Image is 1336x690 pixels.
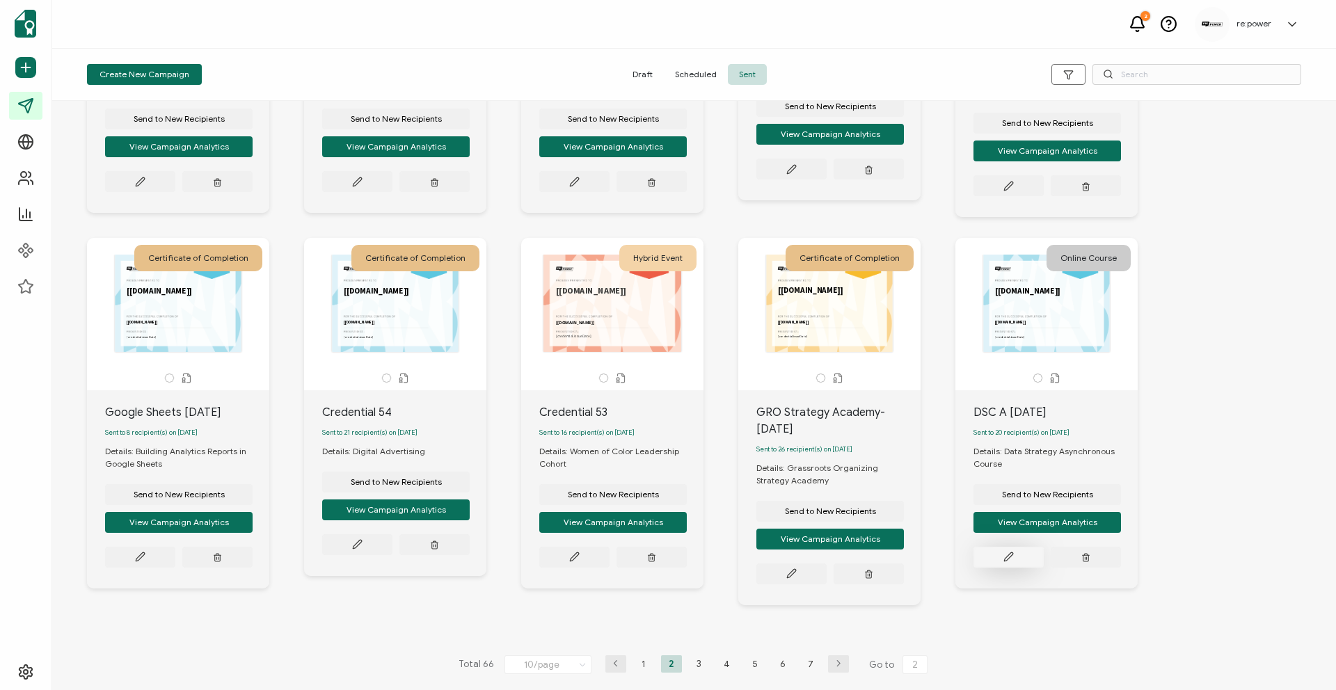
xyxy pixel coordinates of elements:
[973,113,1121,134] button: Send to New Recipients
[800,655,821,673] li: 7
[105,484,253,505] button: Send to New Recipients
[661,655,682,673] li: 2
[322,404,486,421] div: Credential 54
[134,245,262,271] div: Certificate of Completion
[973,445,1138,470] div: Details: Data Strategy Asynchronous Course
[717,655,738,673] li: 4
[539,404,703,421] div: Credential 53
[322,428,417,437] span: Sent to 21 recipient(s) on [DATE]
[1092,64,1301,85] input: Search
[568,490,659,499] span: Send to New Recipients
[15,10,36,38] img: sertifier-logomark-colored.svg
[87,64,202,85] button: Create New Campaign
[785,507,876,515] span: Send to New Recipients
[105,109,253,129] button: Send to New Recipients
[105,428,198,437] span: Sent to 8 recipient(s) on [DATE]
[689,655,710,673] li: 3
[786,245,914,271] div: Certificate of Completion
[756,96,904,117] button: Send to New Recipients
[100,70,189,79] span: Create New Campaign
[1002,119,1093,127] span: Send to New Recipients
[322,472,470,492] button: Send to New Recipients
[539,445,703,470] div: Details: Women of Color Leadership Cohort
[539,109,687,129] button: Send to New Recipients
[1202,22,1223,27] img: f22175b6-1027-44a4-a62f-d54cd5e72cef.png
[756,501,904,522] button: Send to New Recipients
[1266,623,1336,690] iframe: Chat Widget
[772,655,793,673] li: 6
[973,512,1121,533] button: View Campaign Analytics
[973,484,1121,505] button: Send to New Recipients
[756,404,921,438] div: GRO Strategy Academy- [DATE]
[869,655,930,675] span: Go to
[322,499,470,520] button: View Campaign Analytics
[785,102,876,111] span: Send to New Recipients
[728,64,767,85] span: Sent
[539,428,635,437] span: Sent to 16 recipient(s) on [DATE]
[105,445,269,470] div: Details: Building Analytics Reports in Google Sheets
[756,445,852,454] span: Sent to 26 recipient(s) on [DATE]
[351,478,442,486] span: Send to New Recipients
[539,484,687,505] button: Send to New Recipients
[973,404,1138,421] div: DSC A [DATE]
[351,245,479,271] div: Certificate of Completion
[322,109,470,129] button: Send to New Recipients
[756,462,921,487] div: Details: Grassroots Organizing Strategy Academy
[568,115,659,123] span: Send to New Recipients
[1140,11,1150,21] div: 2
[105,136,253,157] button: View Campaign Analytics
[756,529,904,549] button: View Campaign Analytics
[105,512,253,533] button: View Campaign Analytics
[1002,490,1093,499] span: Send to New Recipients
[322,136,470,157] button: View Campaign Analytics
[664,64,728,85] span: Scheduled
[322,445,439,458] div: Details: Digital Advertising
[351,115,442,123] span: Send to New Recipients
[756,124,904,145] button: View Campaign Analytics
[973,141,1121,161] button: View Campaign Analytics
[973,428,1069,437] span: Sent to 20 recipient(s) on [DATE]
[619,245,697,271] div: Hybrid Event
[105,404,269,421] div: Google Sheets [DATE]
[134,115,225,123] span: Send to New Recipients
[1236,19,1271,29] h5: re:power
[621,64,664,85] span: Draft
[1047,245,1131,271] div: Online Course
[504,655,591,674] input: Select
[459,655,494,675] span: Total 66
[539,136,687,157] button: View Campaign Analytics
[633,655,654,673] li: 1
[539,512,687,533] button: View Campaign Analytics
[134,490,225,499] span: Send to New Recipients
[745,655,765,673] li: 5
